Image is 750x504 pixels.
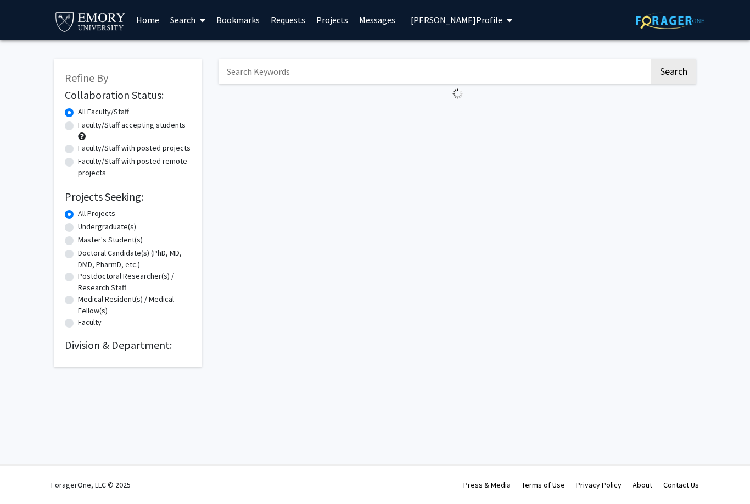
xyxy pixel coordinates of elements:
[651,59,696,84] button: Search
[65,88,191,102] h2: Collaboration Status:
[463,480,511,490] a: Press & Media
[78,106,129,118] label: All Faculty/Staff
[51,466,131,504] div: ForagerOne, LLC © 2025
[165,1,211,39] a: Search
[636,12,704,29] img: ForagerOne Logo
[219,103,696,129] nav: Page navigation
[448,84,467,103] img: Loading
[354,1,401,39] a: Messages
[78,208,115,219] label: All Projects
[411,14,502,25] span: [PERSON_NAME] Profile
[211,1,265,39] a: Bookmarks
[78,119,186,131] label: Faculty/Staff accepting students
[78,156,191,179] label: Faculty/Staff with posted remote projects
[311,1,354,39] a: Projects
[78,234,143,246] label: Master's Student(s)
[633,480,652,490] a: About
[65,190,191,203] h2: Projects Seeking:
[78,270,191,293] label: Postdoctoral Researcher(s) / Research Staff
[576,480,622,490] a: Privacy Policy
[65,71,108,85] span: Refine By
[265,1,311,39] a: Requests
[65,339,191,352] h2: Division & Department:
[78,247,191,270] label: Doctoral Candidate(s) (PhD, MD, DMD, PharmD, etc.)
[78,221,136,232] label: Undergraduate(s)
[78,317,102,328] label: Faculty
[78,142,191,154] label: Faculty/Staff with posted projects
[78,293,191,317] label: Medical Resident(s) / Medical Fellow(s)
[219,59,650,84] input: Search Keywords
[663,480,699,490] a: Contact Us
[54,9,127,34] img: Emory University Logo
[131,1,165,39] a: Home
[522,480,565,490] a: Terms of Use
